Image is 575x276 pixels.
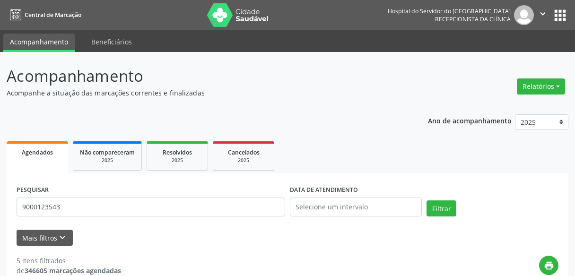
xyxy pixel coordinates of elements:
[544,260,554,271] i: print
[428,114,512,126] p: Ano de acompanhamento
[435,15,511,23] span: Recepcionista da clínica
[7,7,81,23] a: Central de Marcação
[17,183,49,198] label: PESQUISAR
[22,148,53,156] span: Agendados
[427,200,456,216] button: Filtrar
[154,157,201,164] div: 2025
[163,148,192,156] span: Resolvidos
[17,256,121,266] div: 5 itens filtrados
[539,256,558,275] button: print
[514,5,534,25] img: img
[3,34,75,52] a: Acompanhamento
[290,198,422,216] input: Selecione um intervalo
[517,78,565,95] button: Relatórios
[228,148,260,156] span: Cancelados
[85,34,139,50] a: Beneficiários
[17,230,73,246] button: Mais filtroskeyboard_arrow_down
[80,148,135,156] span: Não compareceram
[25,11,81,19] span: Central de Marcação
[552,7,568,24] button: apps
[538,9,548,19] i: 
[7,88,400,98] p: Acompanhe a situação das marcações correntes e finalizadas
[7,64,400,88] p: Acompanhamento
[17,198,285,216] input: Nome, código do beneficiário ou CPF
[290,183,358,198] label: DATA DE ATENDIMENTO
[388,7,511,15] div: Hospital do Servidor do [GEOGRAPHIC_DATA]
[534,5,552,25] button: 
[220,157,267,164] div: 2025
[80,157,135,164] div: 2025
[17,266,121,276] div: de
[25,266,121,275] strong: 346605 marcações agendadas
[57,233,68,243] i: keyboard_arrow_down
